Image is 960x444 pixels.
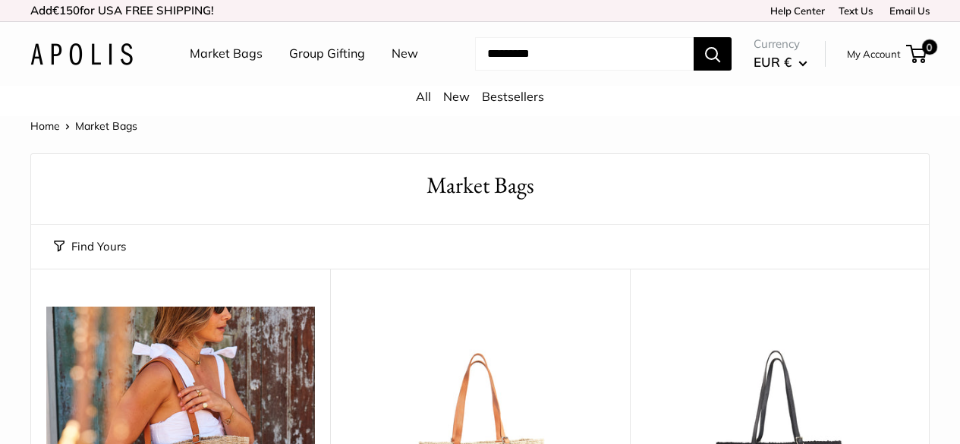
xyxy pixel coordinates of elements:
[30,43,133,65] img: Apolis
[922,39,937,55] span: 0
[190,43,263,65] a: Market Bags
[694,37,732,71] button: Search
[392,43,418,65] a: New
[30,119,60,133] a: Home
[54,236,126,257] button: Find Yours
[416,89,431,104] a: All
[52,3,80,17] span: €150
[30,116,137,136] nav: Breadcrumb
[482,89,544,104] a: Bestsellers
[754,50,807,74] button: EUR €
[908,45,927,63] a: 0
[884,5,930,17] a: Email Us
[847,45,901,63] a: My Account
[754,33,807,55] span: Currency
[75,119,137,133] span: Market Bags
[765,5,825,17] a: Help Center
[475,37,694,71] input: Search...
[839,5,873,17] a: Text Us
[54,169,906,202] h1: Market Bags
[443,89,470,104] a: New
[754,54,792,70] span: EUR €
[289,43,365,65] a: Group Gifting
